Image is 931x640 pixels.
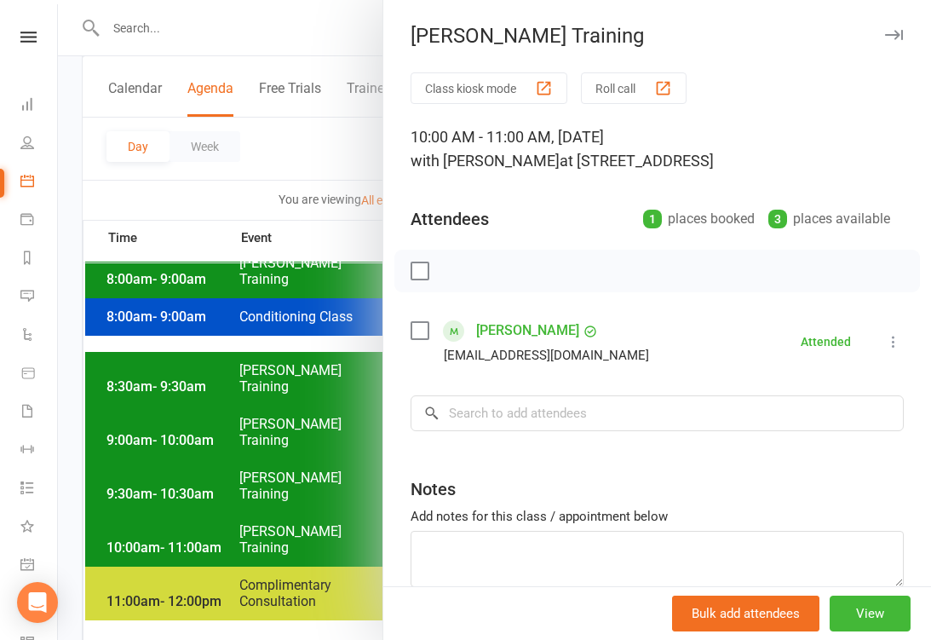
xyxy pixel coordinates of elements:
a: Payments [20,202,59,240]
div: [EMAIL_ADDRESS][DOMAIN_NAME] [444,344,649,366]
a: Product Sales [20,355,59,394]
a: [PERSON_NAME] [476,317,579,344]
div: [PERSON_NAME] Training [383,24,931,48]
a: People [20,125,59,164]
div: 3 [768,210,787,228]
a: General attendance kiosk mode [20,547,59,585]
a: Calendar [20,164,59,202]
div: Open Intercom Messenger [17,582,58,623]
div: places available [768,207,890,231]
div: Attendees [411,207,489,231]
div: Notes [411,477,456,501]
div: Attended [801,336,851,348]
button: Class kiosk mode [411,72,567,104]
div: places booked [643,207,755,231]
div: 10:00 AM - 11:00 AM, [DATE] [411,125,904,173]
a: Dashboard [20,87,59,125]
span: with [PERSON_NAME] [411,152,560,170]
div: Add notes for this class / appointment below [411,506,904,527]
a: Reports [20,240,59,279]
button: Roll call [581,72,687,104]
button: View [830,596,911,631]
input: Search to add attendees [411,395,904,431]
span: at [STREET_ADDRESS] [560,152,714,170]
button: Bulk add attendees [672,596,819,631]
div: 1 [643,210,662,228]
a: What's New [20,509,59,547]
